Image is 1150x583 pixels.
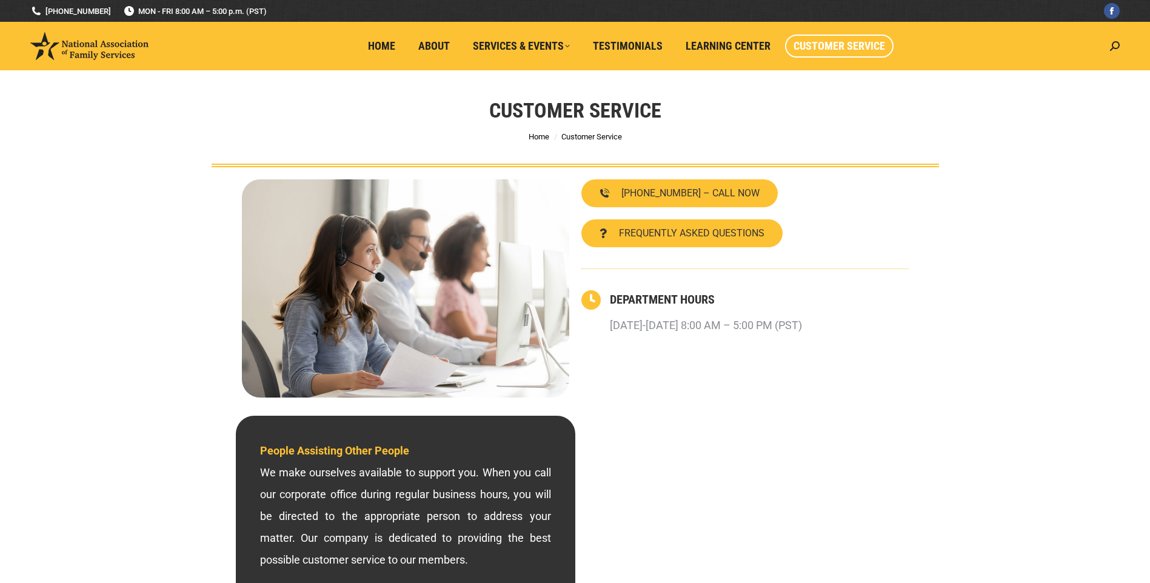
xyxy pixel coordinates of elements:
[686,39,771,53] span: Learning Center
[123,5,267,17] span: MON - FRI 8:00 AM – 5:00 p.m. (PST)
[584,35,671,58] a: Testimonials
[621,188,760,198] span: [PHONE_NUMBER] – CALL NOW
[489,97,661,124] h1: Customer Service
[260,444,551,566] span: We make ourselves available to support you. When you call our corporate office during regular bus...
[359,35,404,58] a: Home
[368,39,395,53] span: Home
[30,32,149,60] img: National Association of Family Services
[581,219,783,247] a: FREQUENTLY ASKED QUESTIONS
[529,132,549,141] a: Home
[1104,3,1120,19] a: Facebook page opens in new window
[242,179,569,398] img: Contact National Association of Family Services
[410,35,458,58] a: About
[610,292,715,307] a: DEPARTMENT HOURS
[794,39,885,53] span: Customer Service
[260,444,409,457] span: People Assisting Other People
[473,39,570,53] span: Services & Events
[418,39,450,53] span: About
[593,39,663,53] span: Testimonials
[677,35,779,58] a: Learning Center
[561,132,622,141] span: Customer Service
[619,228,764,238] span: FREQUENTLY ASKED QUESTIONS
[610,315,802,336] p: [DATE]-[DATE] 8:00 AM – 5:00 PM (PST)
[785,35,894,58] a: Customer Service
[581,179,778,207] a: [PHONE_NUMBER] – CALL NOW
[30,5,111,17] a: [PHONE_NUMBER]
